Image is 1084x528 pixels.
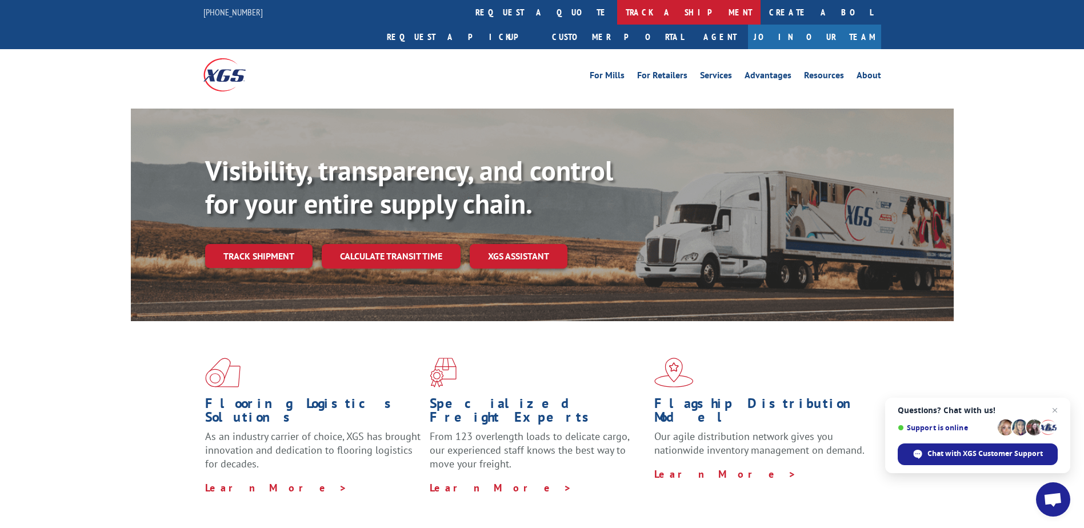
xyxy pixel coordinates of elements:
[430,397,646,430] h1: Specialized Freight Experts
[898,423,994,432] span: Support is online
[804,71,844,83] a: Resources
[745,71,791,83] a: Advantages
[898,443,1058,465] span: Chat with XGS Customer Support
[857,71,881,83] a: About
[322,244,461,269] a: Calculate transit time
[692,25,748,49] a: Agent
[205,397,421,430] h1: Flooring Logistics Solutions
[654,430,865,457] span: Our agile distribution network gives you nationwide inventory management on demand.
[205,153,613,221] b: Visibility, transparency, and control for your entire supply chain.
[430,430,646,481] p: From 123 overlength loads to delicate cargo, our experienced staff knows the best way to move you...
[378,25,543,49] a: Request a pickup
[470,244,567,269] a: XGS ASSISTANT
[700,71,732,83] a: Services
[654,397,870,430] h1: Flagship Distribution Model
[898,406,1058,415] span: Questions? Chat with us!
[590,71,625,83] a: For Mills
[1036,482,1070,517] a: Open chat
[637,71,687,83] a: For Retailers
[430,481,572,494] a: Learn More >
[205,430,421,470] span: As an industry carrier of choice, XGS has brought innovation and dedication to flooring logistics...
[205,481,347,494] a: Learn More >
[203,6,263,18] a: [PHONE_NUMBER]
[927,449,1043,459] span: Chat with XGS Customer Support
[205,358,241,387] img: xgs-icon-total-supply-chain-intelligence-red
[430,358,457,387] img: xgs-icon-focused-on-flooring-red
[748,25,881,49] a: Join Our Team
[543,25,692,49] a: Customer Portal
[205,244,313,268] a: Track shipment
[654,467,797,481] a: Learn More >
[654,358,694,387] img: xgs-icon-flagship-distribution-model-red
